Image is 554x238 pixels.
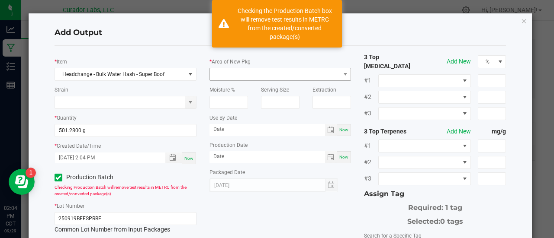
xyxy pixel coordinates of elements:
[55,152,156,163] input: Created Datetime
[312,86,336,94] label: Extraction
[364,141,378,150] span: #1
[364,76,378,85] span: #1
[209,114,237,122] label: Use By Date
[478,127,506,136] strong: mg/g
[57,58,67,66] label: Item
[209,124,325,135] input: Date
[55,185,187,196] span: Checking Production Batch will remove test results in METRC from the created/converted package(s).
[55,173,119,182] label: Production Batch
[364,92,378,102] span: #2
[209,151,325,162] input: Date
[209,86,235,94] label: Moisture %
[440,217,463,225] span: 0 tags
[165,152,182,163] span: Toggle popup
[325,124,338,136] span: Toggle calendar
[9,169,35,195] iframe: Resource center
[447,127,471,136] button: Add New
[364,213,506,227] div: Selected:
[209,141,248,149] label: Production Date
[212,58,251,66] label: Area of New Pkg
[26,168,36,178] iframe: Resource center unread badge
[57,202,84,210] label: Lot Number
[364,158,378,167] span: #2
[447,57,471,66] button: Add New
[234,6,335,41] div: Checking the Production Batch box will remove test results in METRC from the created/converted pa...
[364,199,506,213] div: Required: 1 tag
[55,86,68,94] label: Strain
[55,27,506,38] h4: Add Output
[378,156,470,169] span: NO DATA FOUND
[378,140,470,152] span: NO DATA FOUND
[184,156,193,161] span: Now
[57,114,77,122] label: Quantity
[325,151,338,163] span: Toggle calendar
[339,155,348,159] span: Now
[364,189,506,199] div: Assign Tag
[364,127,421,136] strong: 3 Top Terpenes
[55,68,185,80] span: Headchange - Bulk Water Hash - Super Boof
[378,172,470,185] span: NO DATA FOUND
[364,53,421,71] strong: 3 Top [MEDICAL_DATA]
[364,174,378,183] span: #3
[209,168,245,176] label: Packaged Date
[339,127,348,132] span: Now
[261,86,289,94] label: Serving Size
[57,142,101,150] label: Created Date/Time
[478,56,495,68] span: %
[364,109,378,118] span: #3
[55,212,196,234] div: Common Lot Number from Input Packages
